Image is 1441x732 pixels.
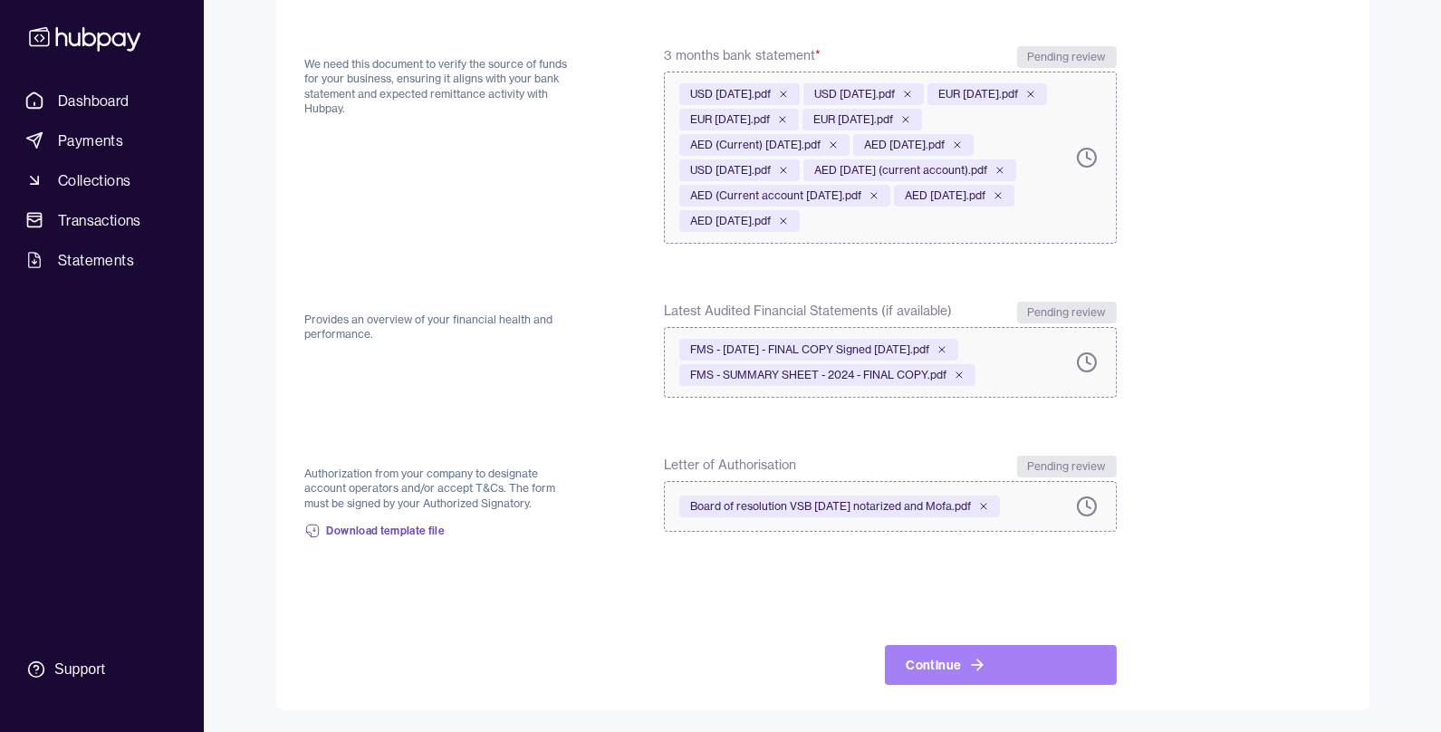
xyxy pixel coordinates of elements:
span: EUR [DATE].pdf [690,112,770,127]
a: Collections [18,164,186,197]
span: USD [DATE].pdf [690,163,771,178]
span: Payments [58,130,123,151]
div: Pending review [1017,302,1117,323]
a: Statements [18,244,186,276]
span: FMS - [DATE] - FINAL COPY Signed [DATE].pdf [690,342,929,357]
span: Dashboard [58,90,130,111]
span: AED [DATE].pdf [864,138,945,152]
div: Support [54,660,105,679]
span: 3 months bank statement [664,46,821,68]
span: EUR [DATE].pdf [813,112,893,127]
span: AED [DATE].pdf [690,214,771,228]
span: AED [DATE].pdf [905,188,985,203]
a: Transactions [18,204,186,236]
div: Pending review [1017,456,1117,477]
a: Dashboard [18,84,186,117]
span: Latest Audited Financial Statements (if available) [664,302,952,323]
span: AED [DATE] (current account).pdf [814,163,987,178]
p: We need this document to verify the source of funds for your business, ensuring it aligns with yo... [305,57,578,117]
button: Continue [885,645,1117,685]
span: Letter of Authorisation [664,456,796,477]
span: AED (Current account [DATE].pdf [690,188,861,203]
span: FMS - SUMMARY SHEET - 2024 - FINAL COPY.pdf [690,368,946,382]
p: Authorization from your company to designate account operators and/or accept T&Cs. The form must ... [305,467,578,512]
span: Transactions [58,209,141,231]
a: Support [18,650,186,689]
span: Collections [58,169,130,191]
div: Pending review [1017,46,1117,68]
span: USD [DATE].pdf [690,87,771,101]
p: Provides an overview of your financial health and performance. [305,313,578,342]
span: EUR [DATE].pdf [938,87,1018,101]
a: Download template file [305,511,446,551]
span: AED (Current) [DATE].pdf [690,138,821,152]
span: Statements [58,249,134,271]
span: Board of resolution VSB [DATE] notarized and Mofa.pdf [690,499,971,514]
a: Payments [18,124,186,157]
span: USD [DATE].pdf [814,87,895,101]
span: Download template file [327,524,446,538]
